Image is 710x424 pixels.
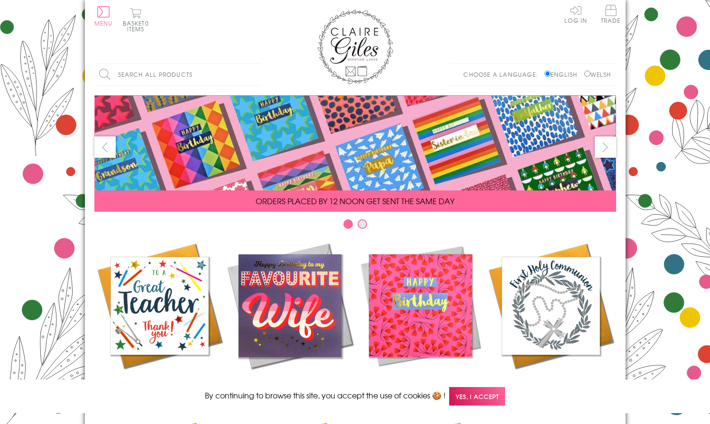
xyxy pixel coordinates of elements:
span: Menu [94,19,113,27]
span: Yes, I accept [449,387,505,406]
span: Birthdays [397,378,443,389]
span: New Releases [258,378,321,389]
button: Carousel Page 1 (Current Slide) [343,219,353,229]
input: English [544,71,551,77]
label: English [544,70,582,79]
button: Carousel Page 2 [358,219,367,229]
span: Academic [135,378,184,389]
button: prev [94,136,116,158]
input: Search [251,64,260,85]
a: Birthdays [355,241,486,389]
span: Trade [601,5,621,23]
a: New Releases [225,241,355,389]
a: Trade [601,5,621,25]
a: Log In [564,5,587,23]
button: Basket0 items [123,8,149,32]
button: Menu [94,6,113,26]
a: Academic [94,241,225,389]
p: Choose a language: [463,70,543,79]
input: Welsh [584,71,590,77]
span: 0 items [127,19,149,33]
button: next [595,136,616,158]
img: Claire Giles Greetings Cards [317,9,393,84]
div: Carousel Pagination [94,219,616,234]
span: Communion and Confirmation [510,378,591,401]
input: Search all products [94,64,260,85]
label: Welsh [584,70,611,79]
span: ORDERS PLACED BY 12 NOON GET SENT THE SAME DAY [256,195,454,207]
a: Communion and Confirmation [486,241,616,401]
